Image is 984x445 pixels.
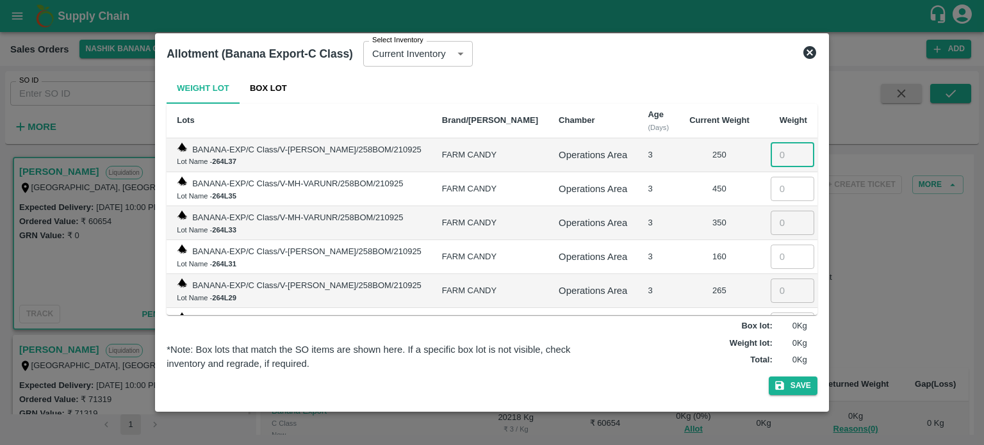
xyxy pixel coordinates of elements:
[212,226,236,234] b: 264L33
[559,284,627,298] div: Operations Area
[771,245,814,269] input: 0
[177,278,187,288] img: weight
[559,148,627,162] div: Operations Area
[167,73,240,104] button: Weight Lot
[442,115,538,125] b: Brand/[PERSON_NAME]
[372,47,446,61] p: Current Inventory
[177,190,422,202] div: Lot Name -
[689,285,750,297] div: 265
[750,354,772,366] label: Total :
[689,251,750,263] div: 160
[689,115,750,125] b: Current Weight
[771,211,814,235] input: 0
[212,158,236,165] b: 264L37
[637,206,679,240] td: 3
[432,240,548,274] td: FARM CANDY
[372,35,423,45] label: Select Inventory
[559,182,627,196] div: Operations Area
[167,206,432,240] td: BANANA-EXP/C Class/V-MH-VARUNR/258BOM/210925
[769,376,817,395] button: Save
[637,138,679,172] td: 3
[648,109,664,119] b: Age
[177,210,187,220] img: weight
[177,156,422,167] div: Lot Name -
[637,274,679,308] td: 3
[167,172,432,206] td: BANANA-EXP/C Class/V-MH-VARUNR/258BOM/210925
[177,115,194,125] b: Lots
[432,172,548,206] td: FARM CANDY
[689,217,750,229] div: 350
[167,240,432,274] td: BANANA-EXP/C Class/V-[PERSON_NAME]/258BOM/210925
[432,274,548,308] td: FARM CANDY
[771,279,814,303] input: 0
[167,138,432,172] td: BANANA-EXP/C Class/V-[PERSON_NAME]/258BOM/210925
[689,149,750,161] div: 250
[559,216,627,230] div: Operations Area
[775,337,807,350] p: 0 Kg
[432,308,548,342] td: FARM CANDY
[212,294,236,302] b: 264L29
[212,260,236,268] b: 264L31
[771,177,814,201] input: 0
[167,274,432,308] td: BANANA-EXP/C Class/V-[PERSON_NAME]/258BOM/210925
[771,143,814,167] input: 0
[432,206,548,240] td: FARM CANDY
[177,292,422,303] div: Lot Name -
[212,192,236,200] b: 264L35
[177,142,187,152] img: weight
[240,73,297,104] button: Box Lot
[741,320,772,332] label: Box lot :
[730,337,773,350] label: Weight lot :
[177,258,422,270] div: Lot Name -
[771,312,814,337] input: 0
[775,320,807,332] p: 0 Kg
[780,115,807,125] b: Weight
[167,47,353,60] b: Allotment (Banana Export-C Class)
[177,244,187,254] img: weight
[177,176,187,186] img: weight
[167,343,600,371] div: *Note: Box lots that match the SO items are shown here. If a specific box lot is not visible, che...
[775,354,807,366] p: 0 Kg
[648,122,669,133] div: (Days)
[432,138,548,172] td: FARM CANDY
[637,172,679,206] td: 3
[559,250,627,264] div: Operations Area
[167,308,432,342] td: BANANA-EXP/C Class/V-[PERSON_NAME]/258BOM/200925
[177,224,422,236] div: Lot Name -
[689,183,750,195] div: 450
[177,312,187,322] img: weight
[559,115,594,125] b: Chamber
[637,308,679,342] td: 4
[637,240,679,274] td: 3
